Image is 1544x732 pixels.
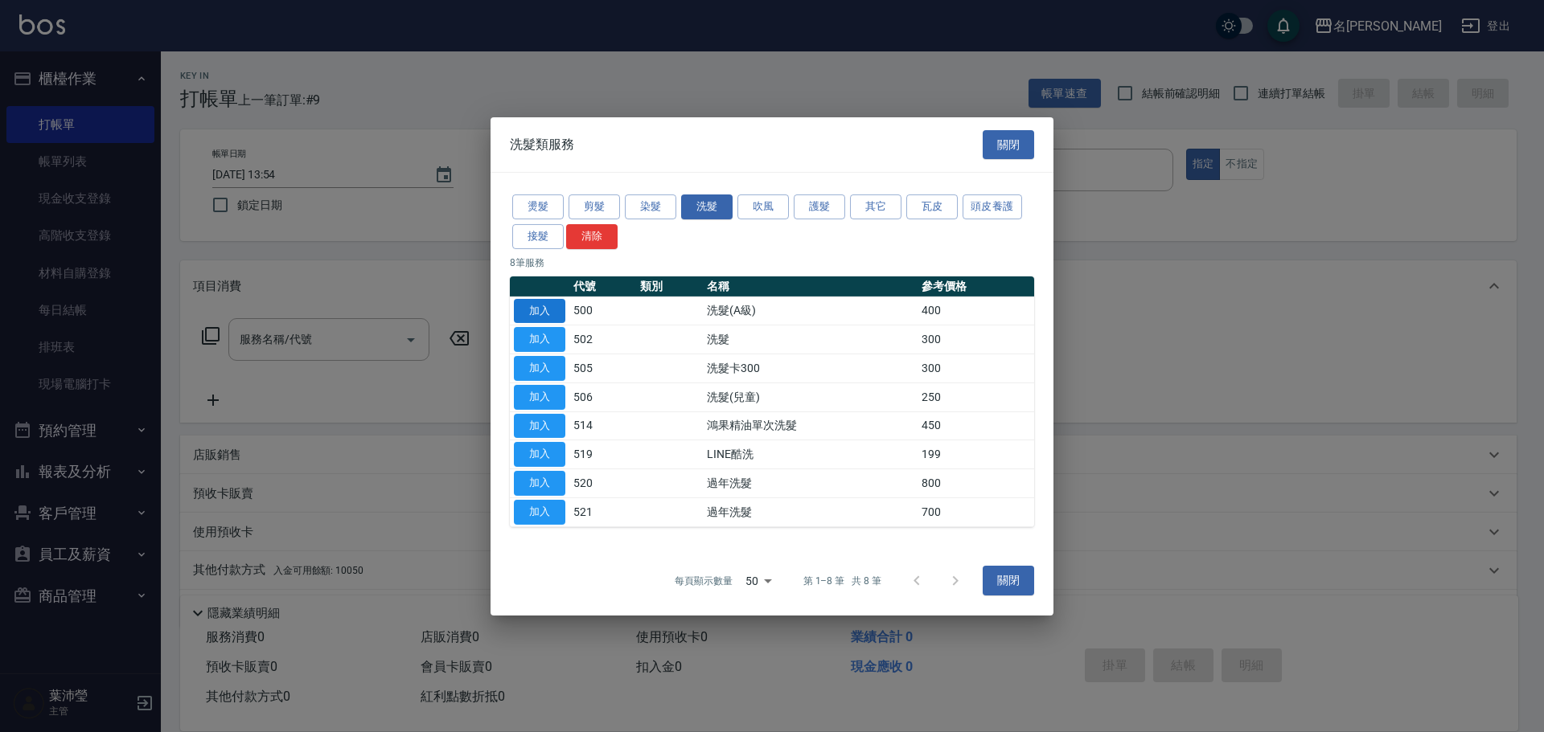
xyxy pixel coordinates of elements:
[703,276,918,296] th: 名稱
[514,471,565,496] button: 加入
[569,325,636,354] td: 502
[569,440,636,469] td: 519
[569,497,636,526] td: 521
[636,276,703,296] th: 類別
[918,411,1034,440] td: 450
[918,325,1034,354] td: 300
[514,327,565,352] button: 加入
[963,194,1022,219] button: 頭皮養護
[569,468,636,497] td: 520
[703,382,918,411] td: 洗髮(兒童)
[569,194,620,219] button: 剪髮
[510,255,1034,269] p: 8 筆服務
[514,442,565,467] button: 加入
[703,325,918,354] td: 洗髮
[983,129,1034,159] button: 關閉
[906,194,958,219] button: 瓦皮
[918,440,1034,469] td: 199
[625,194,676,219] button: 染髮
[794,194,845,219] button: 護髮
[803,574,881,588] p: 第 1–8 筆 共 8 筆
[514,500,565,525] button: 加入
[514,413,565,438] button: 加入
[569,382,636,411] td: 506
[703,468,918,497] td: 過年洗髮
[703,411,918,440] td: 鴻果精油單次洗髮
[850,194,901,219] button: 其它
[703,296,918,325] td: 洗髮(A級)
[703,440,918,469] td: LINE酷洗
[918,296,1034,325] td: 400
[918,382,1034,411] td: 250
[510,137,574,153] span: 洗髮類服務
[737,194,789,219] button: 吹風
[918,497,1034,526] td: 700
[569,276,636,296] th: 代號
[514,298,565,323] button: 加入
[566,224,618,249] button: 清除
[703,354,918,382] td: 洗髮卡300
[512,224,564,249] button: 接髮
[983,566,1034,595] button: 關閉
[514,385,565,410] button: 加入
[675,574,733,588] p: 每頁顯示數量
[569,296,636,325] td: 500
[681,194,733,219] button: 洗髮
[703,497,918,526] td: 過年洗髮
[739,558,778,602] div: 50
[918,354,1034,382] td: 300
[918,468,1034,497] td: 800
[512,194,564,219] button: 燙髮
[569,411,636,440] td: 514
[514,356,565,381] button: 加入
[918,276,1034,296] th: 參考價格
[569,354,636,382] td: 505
